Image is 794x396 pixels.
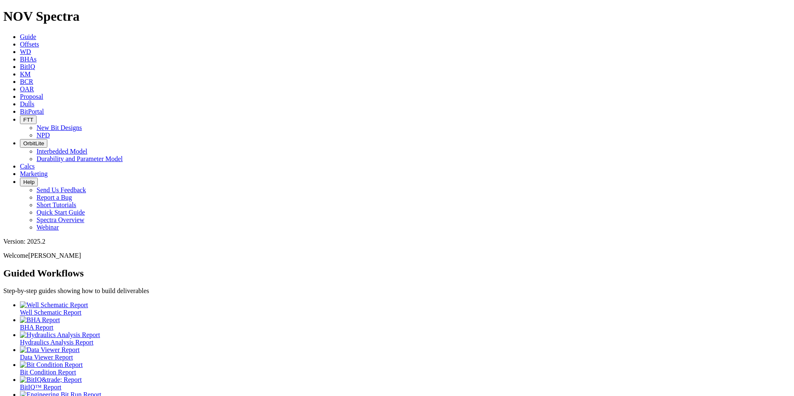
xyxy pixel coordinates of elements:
[20,376,791,391] a: BitIQ&trade; Report BitIQ™ Report
[20,331,100,339] img: Hydraulics Analysis Report
[37,148,87,155] a: Interbedded Model
[20,78,33,85] a: BCR
[20,331,791,346] a: Hydraulics Analysis Report Hydraulics Analysis Report
[20,41,39,48] a: Offsets
[37,216,84,223] a: Spectra Overview
[3,287,791,295] p: Step-by-step guides showing how to build deliverables
[20,339,93,346] span: Hydraulics Analysis Report
[20,354,73,361] span: Data Viewer Report
[20,361,83,369] img: Bit Condition Report
[20,139,47,148] button: OrbitLite
[20,178,38,186] button: Help
[37,224,59,231] a: Webinar
[37,155,123,162] a: Durability and Parameter Model
[20,170,48,177] a: Marketing
[37,201,76,208] a: Short Tutorials
[3,9,791,24] h1: NOV Spectra
[23,117,33,123] span: FTT
[20,361,791,376] a: Bit Condition Report Bit Condition Report
[20,316,791,331] a: BHA Report BHA Report
[20,309,81,316] span: Well Schematic Report
[20,63,35,70] a: BitIQ
[20,324,53,331] span: BHA Report
[20,384,61,391] span: BitIQ™ Report
[37,194,72,201] a: Report a Bug
[20,71,31,78] a: KM
[3,238,791,245] div: Version: 2025.2
[3,252,791,259] p: Welcome
[37,124,82,131] a: New Bit Designs
[3,268,791,279] h2: Guided Workflows
[20,100,34,108] a: Dulls
[37,186,86,193] a: Send Us Feedback
[20,93,43,100] a: Proposal
[20,33,36,40] a: Guide
[20,346,791,361] a: Data Viewer Report Data Viewer Report
[37,132,50,139] a: NPD
[20,376,82,384] img: BitIQ&trade; Report
[23,140,44,147] span: OrbitLite
[20,301,88,309] img: Well Schematic Report
[20,56,37,63] a: BHAs
[20,86,34,93] a: OAR
[20,301,791,316] a: Well Schematic Report Well Schematic Report
[37,209,85,216] a: Quick Start Guide
[20,48,31,55] a: WD
[23,179,34,185] span: Help
[20,346,80,354] img: Data Viewer Report
[20,115,37,124] button: FTT
[20,369,76,376] span: Bit Condition Report
[28,252,81,259] span: [PERSON_NAME]
[20,108,44,115] a: BitPortal
[20,316,60,324] img: BHA Report
[20,163,35,170] a: Calcs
